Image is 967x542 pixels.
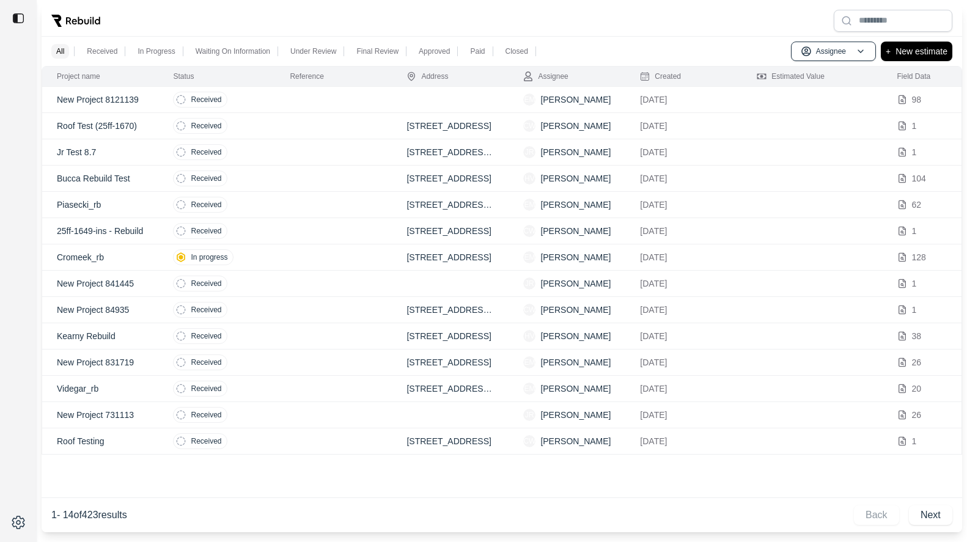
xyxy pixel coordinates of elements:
[392,244,509,271] td: [STREET_ADDRESS]
[912,304,917,316] p: 1
[56,46,64,56] p: All
[640,199,727,211] p: [DATE]
[540,435,611,447] p: [PERSON_NAME]
[540,251,611,263] p: [PERSON_NAME]
[191,436,221,446] p: Received
[191,357,221,367] p: Received
[640,225,727,237] p: [DATE]
[912,435,917,447] p: 1
[912,409,922,421] p: 26
[540,172,611,185] p: [PERSON_NAME]
[392,428,509,455] td: [STREET_ADDRESS]
[540,277,611,290] p: [PERSON_NAME]
[191,410,221,420] p: Received
[191,279,221,288] p: Received
[392,323,509,350] td: [STREET_ADDRESS]
[392,166,509,192] td: [STREET_ADDRESS]
[886,44,891,59] p: +
[191,200,221,210] p: Received
[523,409,535,421] span: JR
[912,383,922,395] p: 20
[57,199,144,211] p: Piasecki_rb
[523,71,568,81] div: Assignee
[791,42,876,61] button: Assignee
[540,356,611,368] p: [PERSON_NAME]
[912,356,922,368] p: 26
[191,174,221,183] p: Received
[87,46,117,56] p: Received
[523,356,535,368] span: EM
[640,93,727,106] p: [DATE]
[57,304,144,316] p: New Project 84935
[523,277,535,290] span: JR
[57,146,144,158] p: Jr Test 8.7
[540,146,611,158] p: [PERSON_NAME]
[523,304,535,316] span: CW
[816,46,846,56] p: Assignee
[640,120,727,132] p: [DATE]
[540,93,611,106] p: [PERSON_NAME]
[640,383,727,395] p: [DATE]
[406,71,448,81] div: Address
[640,251,727,263] p: [DATE]
[392,192,509,218] td: [STREET_ADDRESS][PERSON_NAME]
[57,120,144,132] p: Roof Test (25ff-1670)
[57,277,144,290] p: New Project 841445
[392,376,509,402] td: [STREET_ADDRESS][PERSON_NAME]
[506,46,528,56] p: Closed
[912,277,917,290] p: 1
[196,46,270,56] p: Waiting On Information
[57,71,100,81] div: Project name
[176,252,186,262] img: in-progress.svg
[540,330,611,342] p: [PERSON_NAME]
[897,71,931,81] div: Field Data
[57,435,144,447] p: Roof Testing
[523,199,535,211] span: EM
[191,305,221,315] p: Received
[419,46,450,56] p: Approved
[640,71,681,81] div: Created
[392,297,509,323] td: [STREET_ADDRESS][PERSON_NAME]
[640,409,727,421] p: [DATE]
[640,304,727,316] p: [DATE]
[540,199,611,211] p: [PERSON_NAME]
[912,225,917,237] p: 1
[470,46,485,56] p: Paid
[523,172,535,185] span: HV
[640,277,727,290] p: [DATE]
[912,251,926,263] p: 128
[51,508,127,522] p: 1 - 14 of 423 results
[640,435,727,447] p: [DATE]
[57,225,144,237] p: 25ff-1649-ins - Rebuild
[392,218,509,244] td: [STREET_ADDRESS]
[912,172,926,185] p: 104
[191,384,221,394] p: Received
[757,71,825,81] div: Estimated Value
[912,93,922,106] p: 98
[523,120,535,132] span: CW
[523,435,535,447] span: CW
[191,252,227,262] p: In progress
[540,383,611,395] p: [PERSON_NAME]
[881,42,952,61] button: +New estimate
[392,139,509,166] td: [STREET_ADDRESS][PERSON_NAME][US_STATE]
[523,93,535,106] span: EM
[640,146,727,158] p: [DATE]
[895,44,947,59] p: New estimate
[540,120,611,132] p: [PERSON_NAME]
[392,113,509,139] td: [STREET_ADDRESS]
[191,121,221,131] p: Received
[523,251,535,263] span: EM
[523,330,535,342] span: HV
[57,409,144,421] p: New Project 731113
[523,225,535,237] span: CW
[640,172,727,185] p: [DATE]
[523,383,535,395] span: EM
[540,304,611,316] p: [PERSON_NAME]
[12,12,24,24] img: toggle sidebar
[912,330,922,342] p: 38
[173,71,194,81] div: Status
[191,95,221,104] p: Received
[912,146,917,158] p: 1
[540,225,611,237] p: [PERSON_NAME]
